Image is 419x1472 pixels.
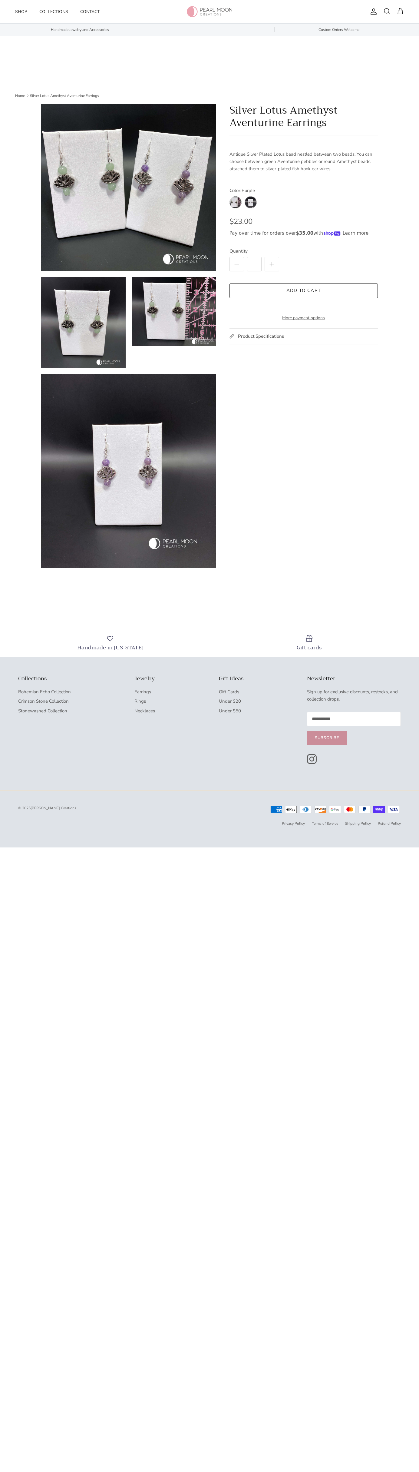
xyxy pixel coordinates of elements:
[41,104,216,271] img: Silver Lotus Amethyst Aventurine Earrings - Pearl Moon Creations
[307,675,401,682] div: Newsletter
[229,217,252,227] span: $23.00
[229,257,244,271] a: Decrease quantity
[15,93,25,98] a: Home
[30,93,99,98] a: Silver Lotus Amethyst Aventurine Earrings
[75,2,105,22] a: Contact
[187,6,232,17] img: Pearl Moon Creations
[219,689,239,695] a: Gift Cards
[219,675,243,682] div: Gift Ideas
[132,277,216,346] img: Silver Lotus Amethyst Aventurine Earrings - Pearl Moon Creations
[312,821,338,826] a: Terms of Service
[345,821,371,826] a: Shipping Policy
[31,806,76,811] a: [PERSON_NAME] Creations
[21,27,139,32] span: Handmade Jewelry and Accessories
[307,688,401,703] p: Sign up for exclusive discounts, restocks, and collection drops.
[229,248,378,254] label: Quantity
[214,635,404,651] a: Gift cards
[134,708,155,714] a: Necklaces
[18,698,69,704] a: Crimson Stone Collection
[12,675,77,769] div: Secondary
[265,257,279,271] a: Increase quantity
[307,731,347,745] button: Subscribe
[15,93,404,98] nav: Breadcrumbs
[219,698,241,704] a: Under $20
[18,675,71,682] div: Collections
[282,821,305,826] a: Privacy Policy
[229,283,378,298] button: Add to cart
[18,689,71,695] a: Bohemian Echo Collection
[368,8,377,15] a: Account
[18,708,67,714] a: Stonewashed Collection
[134,689,151,695] a: Earrings
[34,2,74,22] a: Collections
[242,187,255,194] span: Purple
[247,257,262,271] input: Quantity
[134,698,146,704] a: Rings
[41,277,126,368] img: Silver Lotus Amethyst Aventurine Earrings - Pearl Moon Creations
[214,645,404,651] div: Gift cards
[213,675,249,769] div: Secondary
[280,27,398,32] span: Custom Orders Welcome
[229,316,378,321] a: More payment options
[274,27,404,32] a: Custom Orders Welcome
[219,708,241,714] a: Under $50
[128,675,161,769] div: Secondary
[307,712,401,726] input: Email
[266,821,404,829] ul: Secondary
[378,821,401,826] a: Refund Policy
[229,329,378,344] summary: Product Specifications
[41,374,216,568] img: Silver Lotus Amethyst Aventurine Earrings - Pearl Moon Creations
[229,151,378,172] p: Antique Silver Plated Lotus bead nestled between two beads. You can choose between green Aventuri...
[15,645,205,651] div: Handmade in [US_STATE]
[229,187,255,194] legend: Color:
[238,333,284,340] span: Product Specifications
[18,806,77,811] span: © 2025 .
[134,675,155,682] div: Jewelry
[229,104,378,129] h1: Silver Lotus Amethyst Aventurine Earrings
[10,2,33,22] a: Shop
